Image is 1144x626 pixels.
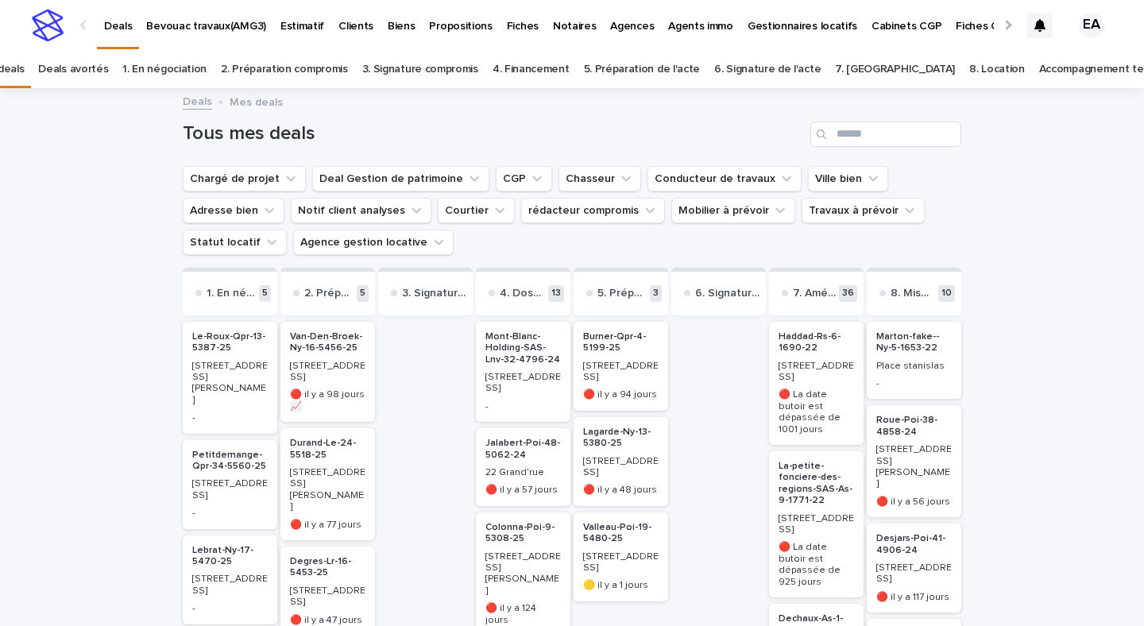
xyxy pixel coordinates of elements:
[485,485,561,496] p: 🔴 il y a 57 jours
[485,603,561,626] p: 🔴 il y a 124 jours
[714,51,821,88] a: 6. Signature de l'acte
[583,427,659,450] p: Lagarde-Ny-13-5380-25
[867,524,961,612] a: Desjars-Poi-41-4906-24[STREET_ADDRESS]🔴 il y a 117 jours
[574,512,668,601] a: Valleau-Poi-19-5480-25[STREET_ADDRESS]🟡 il y a 1 jours
[192,478,268,501] p: [STREET_ADDRESS]
[650,285,662,302] p: 3
[779,513,854,536] p: [STREET_ADDRESS]
[192,545,268,568] p: Lebrat-Ny-17-5470-25
[476,322,570,422] a: Mont-Blanc-Holding-SAS-Lnv-32-4796-24[STREET_ADDRESS]-
[839,285,857,302] p: 36
[357,285,369,302] p: 5
[290,556,365,579] p: Degres-Lr-16-5453-25
[304,287,354,300] p: 2. Préparation compromis
[876,378,952,389] p: -
[207,287,256,300] p: 1. En négociation
[32,10,64,41] img: stacker-logo-s-only.png
[192,603,268,614] p: -
[583,580,659,591] p: 🟡 il y a 1 jours
[290,331,365,354] p: Van-Den-Broek-Ny-16-5456-25
[583,456,659,479] p: [STREET_ADDRESS]
[867,322,961,400] a: Marton-fake--Ny-5-1653-22Place stanislas-
[876,444,952,490] p: [STREET_ADDRESS][PERSON_NAME]
[192,361,268,407] p: [STREET_ADDRESS][PERSON_NAME]
[583,551,659,574] p: [STREET_ADDRESS]
[583,522,659,545] p: Valleau-Poi-19-5480-25
[493,51,570,88] a: 4. Financement
[312,166,489,191] button: Deal Gestion de patrimoine
[291,198,431,223] button: Notif client analyses
[876,497,952,508] p: 🔴 il y a 56 jours
[402,287,466,300] p: 3. Signature compromis
[192,508,268,519] p: -
[835,51,955,88] a: 7. [GEOGRAPHIC_DATA]
[38,51,108,88] a: Deals avortés
[192,574,268,597] p: [STREET_ADDRESS]
[221,51,348,88] a: 2. Préparation compromis
[280,322,375,422] a: Van-Den-Broek-Ny-16-5456-25[STREET_ADDRESS]🔴 il y a 98 jours 📈
[647,166,802,191] button: Conducteur de travaux
[500,287,545,300] p: 4. Dossier de financement
[793,287,836,300] p: 7. Aménagements et travaux
[769,322,864,445] a: Haddad-Rs-6-1690-22[STREET_ADDRESS]🔴 La date butoir est dépassée de 1001 jours
[293,230,454,255] button: Agence gestion locative
[485,401,561,412] p: -
[810,122,961,147] div: Search
[438,198,515,223] button: Courtier
[485,372,561,395] p: [STREET_ADDRESS]
[802,198,925,223] button: Travaux à prévoir
[290,467,365,513] p: [STREET_ADDRESS][PERSON_NAME]
[485,331,561,365] p: Mont-Blanc-Holding-SAS-Lnv-32-4796-24
[876,533,952,556] p: Desjars-Poi-41-4906-24
[779,331,854,354] p: Haddad-Rs-6-1690-22
[583,389,659,400] p: 🔴 il y a 94 jours
[695,287,759,300] p: 6. Signature de l'acte notarié
[671,198,795,223] button: Mobilier à prévoir
[122,51,207,88] a: 1. En négociation
[485,522,561,545] p: Colonna-Poi-9-5308-25
[362,51,478,88] a: 3. Signature compromis
[183,230,287,255] button: Statut locatif
[290,438,365,461] p: Durand-Le-24-5518-25
[183,166,306,191] button: Chargé de projet
[183,440,277,529] a: Petitdemange-Qpr-34-5560-25[STREET_ADDRESS]-
[583,331,659,354] p: Burner-Qpr-4-5199-25
[583,361,659,384] p: [STREET_ADDRESS]
[192,450,268,473] p: Petitdemange-Qpr-34-5560-25
[779,361,854,384] p: [STREET_ADDRESS]
[280,428,375,540] a: Durand-Le-24-5518-25[STREET_ADDRESS][PERSON_NAME]🔴 il y a 77 jours
[891,287,935,300] p: 8. Mise en loc et gestion
[876,331,952,354] p: Marton-fake--Ny-5-1653-22
[808,166,888,191] button: Ville bien
[290,585,365,609] p: [STREET_ADDRESS]
[969,51,1025,88] a: 8. Location
[192,331,268,354] p: Le-Roux-Qpr-13-5387-25
[876,361,952,372] p: Place stanislas
[584,51,701,88] a: 5. Préparation de l'acte
[476,428,570,506] a: Jalabert-Poi-48-5062-2422 Grand'rue🔴 il y a 57 jours
[183,198,284,223] button: Adresse bien
[183,322,277,434] a: Le-Roux-Qpr-13-5387-25[STREET_ADDRESS][PERSON_NAME]-
[779,461,854,507] p: La-petite-fonciere-des-regions-SAS-As-9-1771-22
[183,122,804,145] h1: Tous mes deals
[558,166,641,191] button: Chasseur
[290,520,365,531] p: 🔴 il y a 77 jours
[485,438,561,461] p: Jalabert-Poi-48-5062-24
[290,361,365,384] p: [STREET_ADDRESS]
[548,285,564,302] p: 13
[574,322,668,411] a: Burner-Qpr-4-5199-25[STREET_ADDRESS]🔴 il y a 94 jours
[779,389,854,435] p: 🔴 La date butoir est dépassée de 1001 jours
[192,412,268,423] p: -
[938,285,955,302] p: 10
[183,535,277,624] a: Lebrat-Ny-17-5470-25[STREET_ADDRESS]-
[876,562,952,585] p: [STREET_ADDRESS]
[1079,13,1104,38] div: EA
[867,405,961,517] a: Roue-Poi-38-4858-24[STREET_ADDRESS][PERSON_NAME]🔴 il y a 56 jours
[485,467,561,478] p: 22 Grand'rue
[521,198,665,223] button: rédacteur compromis
[230,92,283,110] p: Mes deals
[496,166,552,191] button: CGP
[485,551,561,597] p: [STREET_ADDRESS][PERSON_NAME]
[779,542,854,588] p: 🔴 La date butoir est dépassée de 925 jours
[183,91,212,110] a: Deals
